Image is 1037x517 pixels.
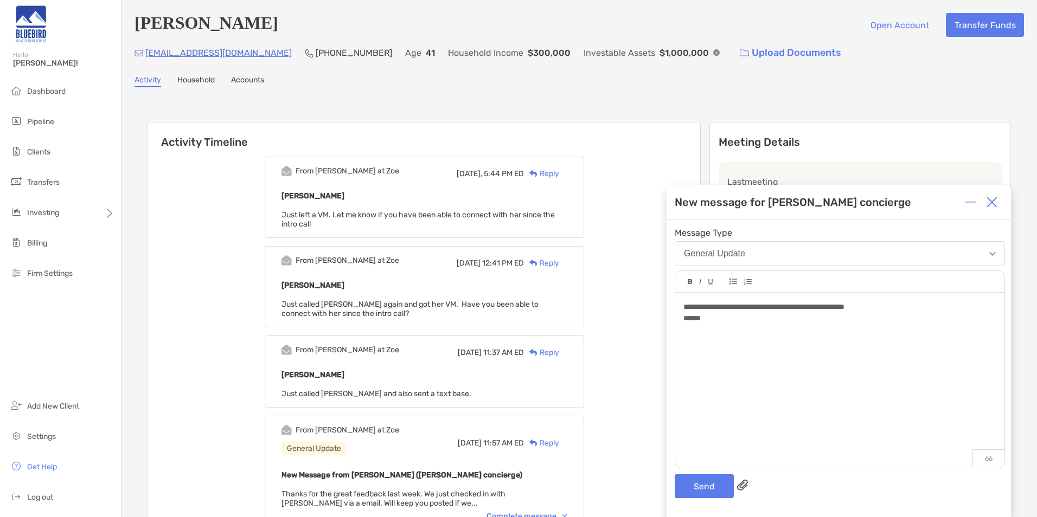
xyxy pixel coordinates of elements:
img: Phone Icon [305,49,313,57]
img: settings icon [10,429,23,442]
b: New Message from [PERSON_NAME] ([PERSON_NAME] concierge) [281,470,522,480]
img: Expand or collapse [965,197,976,208]
img: Open dropdown arrow [989,252,996,256]
b: [PERSON_NAME] [281,370,344,379]
span: Log out [27,493,53,502]
span: Thanks for the great feedback last week. We just checked in with [PERSON_NAME] via a email. Will ... [281,489,505,508]
p: [PHONE_NUMBER] [316,46,392,60]
img: firm-settings icon [10,266,23,279]
img: get-help icon [10,460,23,473]
p: 41 [426,46,435,60]
img: dashboard icon [10,84,23,97]
span: 11:57 AM ED [483,438,524,448]
span: 12:41 PM ED [482,258,524,268]
span: Investing [27,208,59,217]
div: From [PERSON_NAME] at Zoe [296,425,399,435]
div: Reply [524,257,559,269]
img: Zoe Logo [13,4,49,43]
img: Event icon [281,425,292,435]
p: Household Income [448,46,523,60]
img: Editor control icon [699,279,701,285]
span: Just called [PERSON_NAME] and also sent a text base. [281,389,471,398]
div: From [PERSON_NAME] at Zoe [296,256,399,265]
div: General Update [684,249,745,258]
div: Reply [524,347,559,358]
img: Event icon [281,345,292,355]
img: button icon [740,49,749,57]
img: Editor control icon [688,279,693,285]
img: Info Icon [713,49,720,56]
img: Email Icon [135,50,143,56]
img: investing icon [10,205,23,218]
img: add_new_client icon [10,399,23,412]
button: Send [675,474,734,498]
img: logout icon [10,490,23,503]
img: Editor control icon [708,279,713,285]
span: [DATE] [458,348,482,357]
span: 11:37 AM ED [483,348,524,357]
span: [DATE] [457,258,481,268]
span: Just called [PERSON_NAME] again and got her VM. Have you been able to connect with her since the ... [281,300,539,318]
span: Get Help [27,462,57,471]
span: Settings [27,432,56,441]
img: Reply icon [529,349,537,356]
img: billing icon [10,236,23,249]
span: Clients [27,147,50,157]
img: pipeline icon [10,114,23,127]
p: $300,000 [528,46,571,60]
span: Add New Client [27,402,79,411]
p: Age [405,46,421,60]
img: Event icon [281,255,292,266]
b: [PERSON_NAME] [281,191,344,201]
img: Reply icon [529,260,537,267]
div: From [PERSON_NAME] at Zoe [296,345,399,354]
span: Billing [27,238,47,248]
img: Editor control icon [729,279,737,285]
div: New message for [PERSON_NAME] concierge [675,196,911,209]
p: $1,000,000 [660,46,709,60]
a: Activity [135,75,161,87]
img: paperclip attachments [737,480,748,490]
span: Message Type [675,228,1005,238]
img: Close [987,197,997,208]
p: Meeting Details [719,135,1002,149]
span: [DATE] [458,438,482,448]
img: Reply icon [529,440,537,447]
button: General Update [675,241,1005,266]
b: [PERSON_NAME] [281,281,344,290]
h4: [PERSON_NAME] [135,13,278,37]
span: Firm Settings [27,269,73,278]
span: 5:44 PM ED [484,169,524,178]
button: Transfer Funds [946,13,1024,37]
a: Household [177,75,215,87]
div: From [PERSON_NAME] at Zoe [296,166,399,176]
span: [DATE], [457,169,482,178]
span: Just left a VM. Let me know if you have been able to connect with her since the intro call [281,210,555,229]
p: [EMAIL_ADDRESS][DOMAIN_NAME] [145,46,292,60]
span: Dashboard [27,87,66,96]
div: Reply [524,168,559,179]
p: 66 [972,449,1004,468]
h6: Activity Timeline [148,122,700,148]
img: clients icon [10,145,23,158]
p: Investable Assets [584,46,655,60]
img: transfers icon [10,175,23,188]
a: Accounts [231,75,264,87]
span: Pipeline [27,117,54,126]
p: Last meeting [727,175,993,189]
img: Reply icon [529,170,537,177]
a: Upload Documents [733,41,848,64]
img: Editor control icon [744,279,752,285]
img: Event icon [281,166,292,176]
span: Transfers [27,178,60,187]
div: General Update [281,442,347,455]
span: [PERSON_NAME]! [13,59,114,68]
button: Open Account [862,13,937,37]
div: Reply [524,437,559,449]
